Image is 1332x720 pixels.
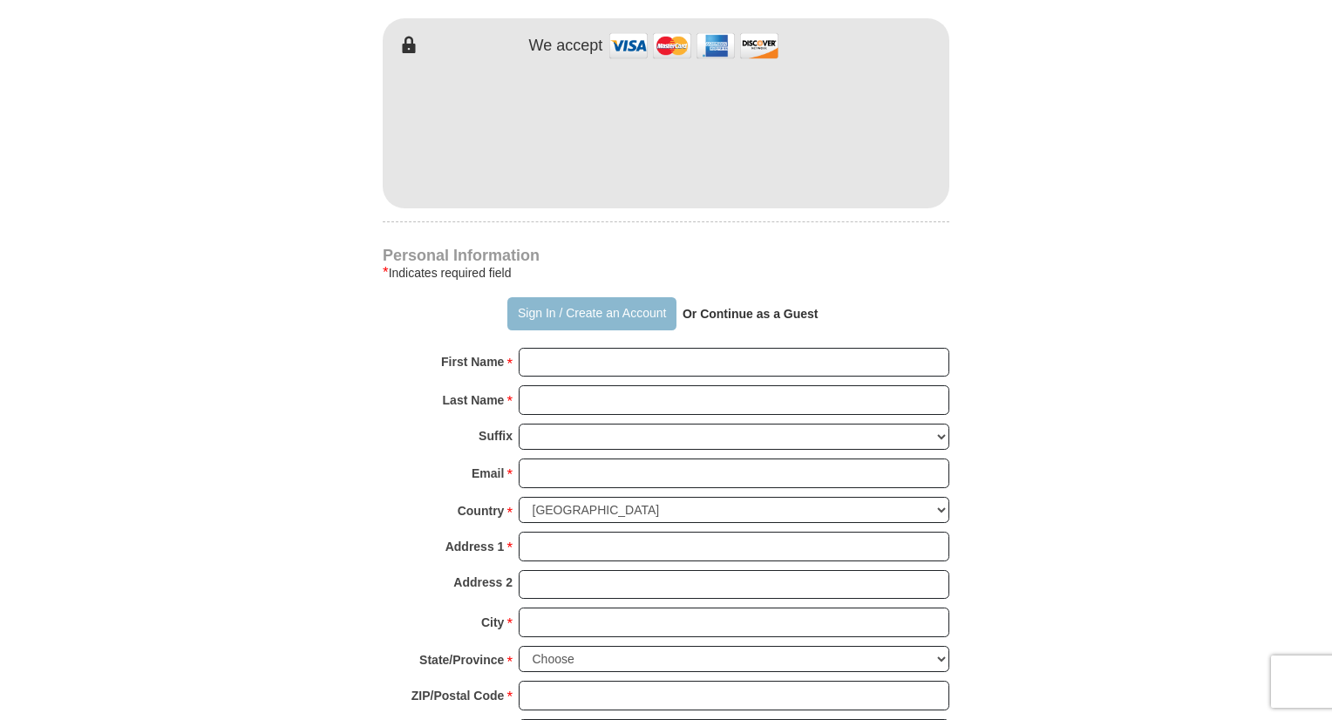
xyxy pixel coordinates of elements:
strong: Address 1 [445,534,505,559]
button: Sign In / Create an Account [507,297,676,330]
strong: State/Province [419,648,504,672]
strong: Suffix [479,424,513,448]
img: credit cards accepted [607,27,781,65]
h4: Personal Information [383,248,949,262]
strong: Or Continue as a Guest [683,307,819,321]
strong: Email [472,461,504,486]
h4: We accept [529,37,603,56]
strong: ZIP/Postal Code [411,683,505,708]
strong: Address 2 [453,570,513,594]
strong: Last Name [443,388,505,412]
strong: Country [458,499,505,523]
strong: First Name [441,350,504,374]
strong: City [481,610,504,635]
div: Indicates required field [383,262,949,283]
